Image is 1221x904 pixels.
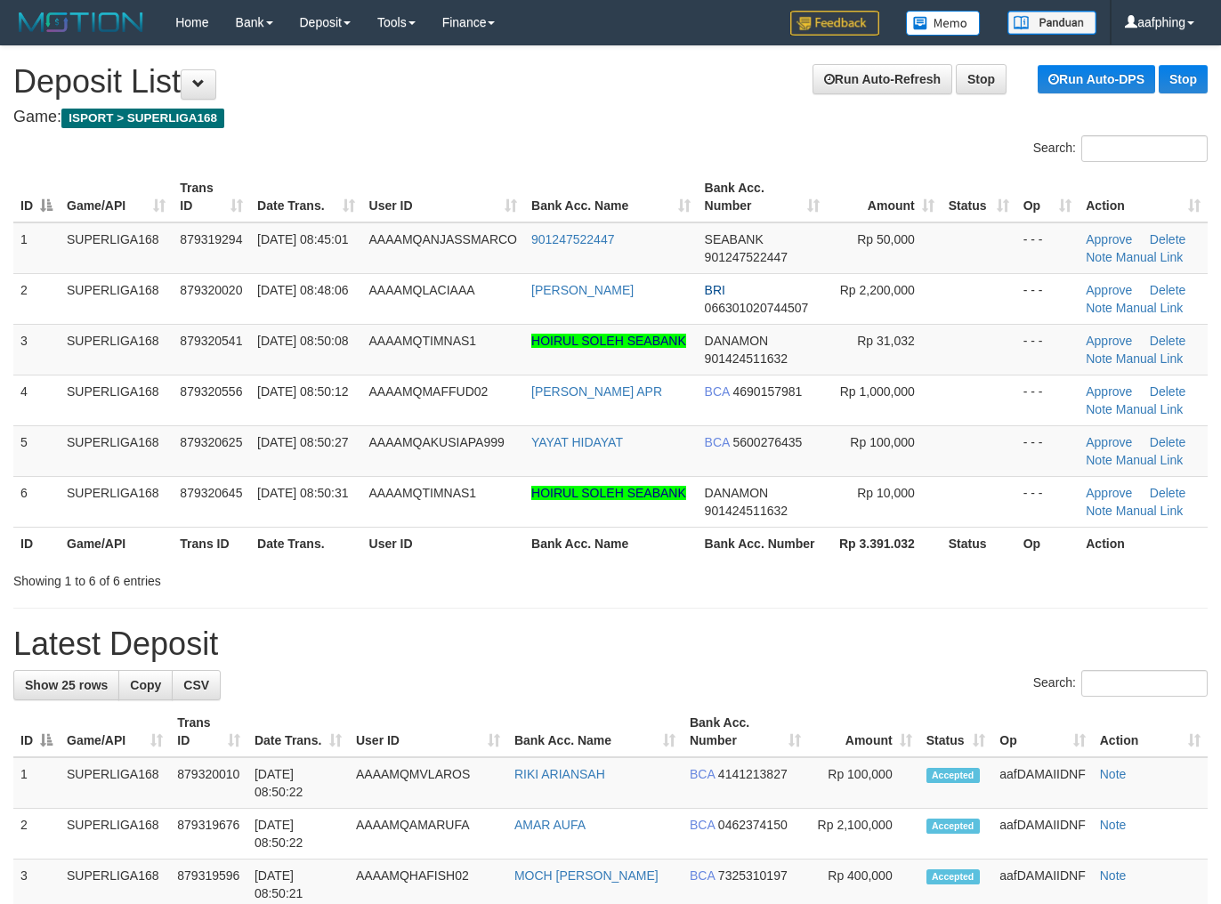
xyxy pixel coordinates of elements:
td: 5 [13,425,60,476]
td: SUPERLIGA168 [60,809,170,860]
a: Manual Link [1116,351,1184,366]
a: HOIRUL SOLEH SEABANK [531,486,686,500]
h1: Deposit List [13,64,1208,100]
td: SUPERLIGA168 [60,222,173,274]
span: AAAAMQTIMNAS1 [369,486,477,500]
td: aafDAMAIIDNF [992,757,1092,809]
td: - - - [1016,273,1079,324]
span: [DATE] 08:50:27 [257,435,348,449]
span: AAAAMQTIMNAS1 [369,334,477,348]
th: Action: activate to sort column ascending [1093,706,1208,757]
a: Stop [1159,65,1208,93]
span: Copy 901424511632 to clipboard [705,504,788,518]
span: Accepted [926,768,980,783]
a: Delete [1150,486,1185,500]
span: Copy 0462374150 to clipboard [718,818,788,832]
a: MOCH [PERSON_NAME] [514,868,659,883]
th: Bank Acc. Number: activate to sort column ascending [683,706,808,757]
th: Rp 3.391.032 [827,527,941,560]
th: Status: activate to sort column ascending [942,172,1016,222]
span: AAAAMQMAFFUD02 [369,384,489,399]
span: Accepted [926,869,980,884]
td: 879320010 [170,757,247,809]
a: [PERSON_NAME] APR [531,384,662,399]
a: Approve [1086,283,1132,297]
span: Rp 31,032 [857,334,915,348]
td: SUPERLIGA168 [60,757,170,809]
span: 879320556 [180,384,242,399]
td: - - - [1016,222,1079,274]
a: Note [1100,868,1127,883]
td: 3 [13,324,60,375]
a: Delete [1150,232,1185,246]
span: Accepted [926,819,980,834]
td: 6 [13,476,60,527]
td: Rp 2,100,000 [808,809,919,860]
span: AAAAMQLACIAAA [369,283,475,297]
a: RIKI ARIANSAH [514,767,605,781]
td: AAAAMQAMARUFA [349,809,507,860]
td: 2 [13,273,60,324]
div: Showing 1 to 6 of 6 entries [13,565,496,590]
span: BRI [705,283,725,297]
a: Delete [1150,384,1185,399]
td: SUPERLIGA168 [60,273,173,324]
td: 1 [13,222,60,274]
span: [DATE] 08:50:08 [257,334,348,348]
a: Approve [1086,384,1132,399]
span: Copy 4141213827 to clipboard [718,767,788,781]
a: Delete [1150,435,1185,449]
td: - - - [1016,375,1079,425]
td: - - - [1016,324,1079,375]
td: 2 [13,809,60,860]
span: [DATE] 08:48:06 [257,283,348,297]
th: Op [1016,527,1079,560]
span: Rp 10,000 [857,486,915,500]
span: 879320645 [180,486,242,500]
span: Show 25 rows [25,678,108,692]
a: Note [1086,453,1112,467]
a: Approve [1086,435,1132,449]
th: Bank Acc. Name: activate to sort column ascending [524,172,698,222]
span: Copy 5600276435 to clipboard [733,435,803,449]
span: Rp 1,000,000 [840,384,915,399]
td: SUPERLIGA168 [60,476,173,527]
input: Search: [1081,135,1208,162]
a: Run Auto-DPS [1038,65,1155,93]
th: Date Trans. [250,527,361,560]
th: Action: activate to sort column ascending [1079,172,1208,222]
th: Status: activate to sort column ascending [919,706,993,757]
th: User ID: activate to sort column ascending [349,706,507,757]
span: DANAMON [705,334,769,348]
a: Note [1086,301,1112,315]
h4: Game: [13,109,1208,126]
a: Manual Link [1116,250,1184,264]
a: Note [1100,818,1127,832]
label: Search: [1033,670,1208,697]
th: Date Trans.: activate to sort column ascending [247,706,349,757]
th: ID: activate to sort column descending [13,706,60,757]
a: HOIRUL SOLEH SEABANK [531,334,686,348]
span: Copy 901247522447 to clipboard [705,250,788,264]
th: Amount: activate to sort column ascending [827,172,941,222]
td: Rp 100,000 [808,757,919,809]
a: Delete [1150,334,1185,348]
span: SEABANK [705,232,764,246]
img: MOTION_logo.png [13,9,149,36]
span: Rp 50,000 [857,232,915,246]
a: Approve [1086,486,1132,500]
td: SUPERLIGA168 [60,324,173,375]
th: Bank Acc. Name [524,527,698,560]
a: Note [1086,504,1112,518]
img: panduan.png [1007,11,1096,35]
th: User ID [362,527,524,560]
span: CSV [183,678,209,692]
img: Button%20Memo.svg [906,11,981,36]
span: AAAAMQAKUSIAPA999 [369,435,505,449]
span: Copy 901424511632 to clipboard [705,351,788,366]
a: CSV [172,670,221,700]
span: Copy 4690157981 to clipboard [733,384,803,399]
input: Search: [1081,670,1208,697]
span: [DATE] 08:45:01 [257,232,348,246]
th: Game/API: activate to sort column ascending [60,172,173,222]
